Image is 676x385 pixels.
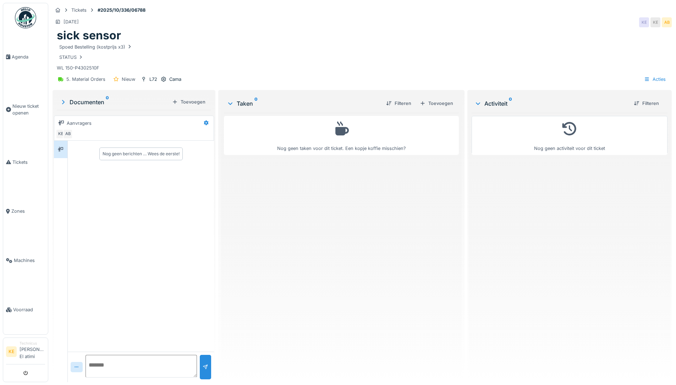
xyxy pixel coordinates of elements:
[229,119,454,152] div: Nog geen taken voor dit ticket. Een kopje koffie misschien?
[59,54,84,61] div: STATUS
[639,17,649,27] div: KE
[66,76,105,83] div: 5. Material Orders
[106,98,109,106] sup: 0
[63,129,73,139] div: AB
[3,32,48,82] a: Agenda
[641,74,669,84] div: Acties
[12,159,45,166] span: Tickets
[650,17,660,27] div: KE
[11,208,45,214] span: Zones
[20,341,45,363] li: [PERSON_NAME] El atimi
[3,285,48,334] a: Voorraad
[3,187,48,236] a: Zones
[12,103,45,116] span: Nieuw ticket openen
[149,76,157,83] div: L72
[56,129,66,139] div: KE
[12,54,45,60] span: Agenda
[417,99,456,108] div: Toevoegen
[71,7,87,13] div: Tickets
[13,306,45,313] span: Voorraad
[57,29,121,42] h1: sick sensor
[474,99,628,108] div: Activiteit
[15,7,36,28] img: Badge_color-CXgf-gQk.svg
[20,341,45,346] div: Technicus
[383,99,414,108] div: Filteren
[476,119,663,152] div: Nog geen activiteit voor dit ticket
[631,99,662,108] div: Filteren
[169,97,208,107] div: Toevoegen
[59,44,132,50] div: Spoed Bestelling (kostprijs x3)
[509,99,512,108] sup: 0
[3,138,48,187] a: Tickets
[64,18,79,25] div: [DATE]
[3,236,48,285] a: Machines
[122,76,135,83] div: Nieuw
[14,257,45,264] span: Machines
[103,151,180,157] div: Nog geen berichten … Wees de eerste!
[3,82,48,138] a: Nieuw ticket openen
[67,120,92,127] div: Aanvragers
[60,98,169,106] div: Documenten
[6,341,45,364] a: KE Technicus[PERSON_NAME] El atimi
[169,76,181,83] div: Cama
[227,99,380,108] div: Taken
[6,346,17,357] li: KE
[95,7,148,13] strong: #2025/10/336/06788
[57,43,667,72] div: WL 150-P4302510F
[254,99,258,108] sup: 0
[662,17,672,27] div: AB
